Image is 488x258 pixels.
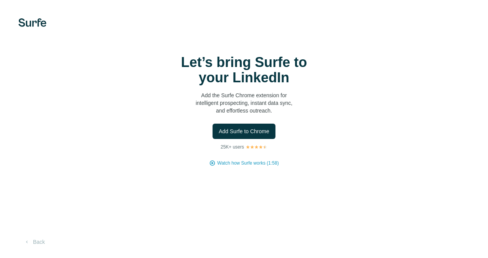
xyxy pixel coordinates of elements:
button: Back [18,235,50,249]
img: Rating Stars [246,145,267,149]
button: Add Surfe to Chrome [213,124,275,139]
span: Add Surfe to Chrome [219,127,269,135]
img: Surfe's logo [18,18,46,27]
button: Watch how Surfe works (1:58) [217,160,279,167]
p: Add the Surfe Chrome extension for intelligent prospecting, instant data sync, and effortless out... [167,91,321,114]
h1: Let’s bring Surfe to your LinkedIn [167,55,321,85]
p: 25K+ users [221,144,244,150]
